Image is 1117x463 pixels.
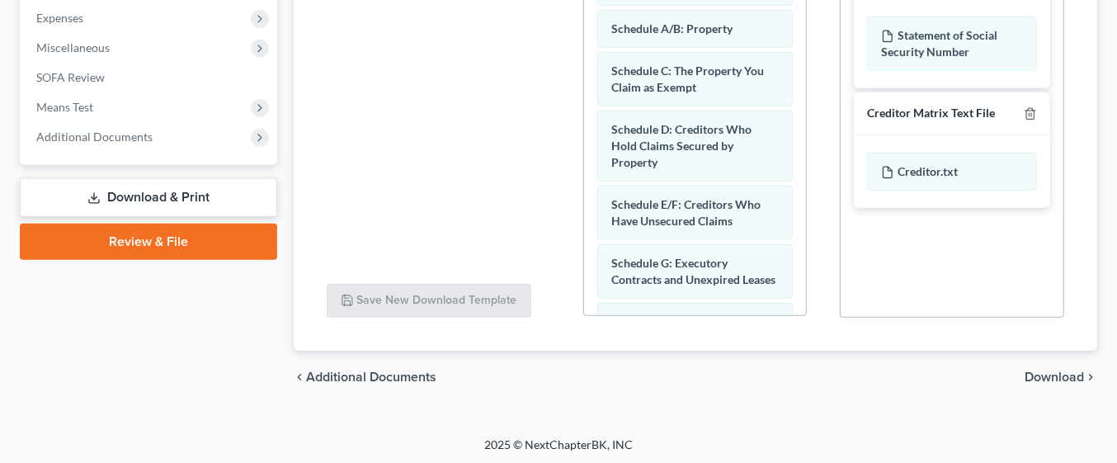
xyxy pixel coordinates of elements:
span: Schedule E/F: Creditors Who Have Unsecured Claims [611,197,761,228]
span: Schedule A/B: Property [611,21,733,35]
i: chevron_left [294,371,307,384]
a: Download & Print [20,178,277,217]
span: Means Test [36,100,93,114]
button: Save New Download Template [327,284,531,319]
div: Statement of Social Security Number [867,17,1036,71]
div: Creditor.txt [867,153,1036,191]
i: chevron_right [1084,371,1097,384]
span: Additional Documents [36,130,153,144]
span: Additional Documents [307,371,437,384]
a: Review & File [20,224,277,260]
span: Schedule C: The Property You Claim as Exempt [611,64,764,94]
span: Schedule H: Your Codebtors [611,314,756,328]
a: chevron_left Additional Documents [294,371,437,384]
span: Download [1025,371,1084,384]
span: Miscellaneous [36,40,110,54]
span: Expenses [36,11,83,25]
button: Download chevron_right [1025,371,1097,384]
a: SOFA Review [23,63,277,92]
span: SOFA Review [36,70,105,84]
span: Schedule G: Executory Contracts and Unexpired Leases [611,256,775,286]
span: Schedule D: Creditors Who Hold Claims Secured by Property [611,122,752,169]
div: Creditor Matrix Text File [867,106,995,121]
